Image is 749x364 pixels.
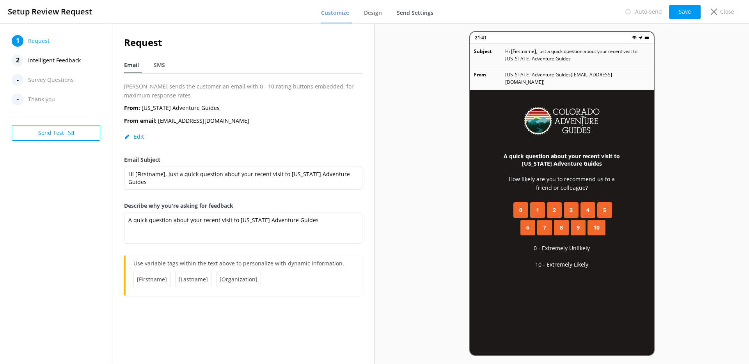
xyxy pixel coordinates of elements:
p: Close [720,7,734,16]
span: [Organization] [216,272,261,287]
textarea: A quick question about your recent visit to [US_STATE] Adventure Guides [124,212,362,244]
p: Hi [Firstname], just a quick question about your recent visit to [US_STATE] Adventure Guides [505,48,650,62]
img: wifi.png [632,35,637,40]
span: 6 [526,223,529,232]
p: [PERSON_NAME] sends the customer an email with 0 - 10 rating buttons embedded, for maximum respon... [124,82,362,100]
p: [US_STATE] Adventure Guides [124,104,220,112]
p: Auto-send [635,7,662,16]
span: Design [364,9,382,17]
p: [US_STATE] Adventure Guides ( [EMAIL_ADDRESS][DOMAIN_NAME] ) [505,71,650,86]
span: Survey Questions [28,74,74,86]
span: 5 [603,206,606,214]
button: Save [669,5,701,19]
label: Describe why you're asking for feedback [124,201,362,210]
span: Thank you [28,94,55,105]
div: 1 [12,35,23,47]
img: battery.png [644,35,649,40]
span: 7 [543,223,546,232]
b: From: [124,104,140,111]
div: 2 [12,55,23,66]
span: 4 [586,206,589,214]
h2: Request [124,35,362,50]
p: 21:41 [475,34,487,41]
img: near-me.png [638,35,643,40]
span: [Firstname] [133,272,170,287]
div: - [12,94,23,105]
span: 8 [560,223,563,232]
span: SMS [154,61,165,69]
label: Email Subject [124,155,362,164]
p: Use variable tags within the text above to personalize with dynamic information. [133,259,355,272]
span: 10 [593,223,600,232]
p: 0 - Extremely Unlikely [534,244,590,253]
button: Send Test [12,125,100,141]
p: [EMAIL_ADDRESS][DOMAIN_NAME] [124,117,249,125]
p: From [474,71,505,86]
p: How likely are you to recommend us to a friend or colleague? [501,175,623,193]
span: 9 [577,223,580,232]
b: From email: [124,117,156,124]
span: 3 [570,206,573,214]
span: Email [124,61,139,69]
span: Intelligent Feedback [28,55,81,66]
div: - [12,74,23,86]
span: 0 [519,206,522,214]
span: Send Settings [397,9,433,17]
span: Request [28,35,50,47]
span: 2 [553,206,556,214]
img: 620-1751494675.png [523,106,601,137]
h3: Setup Review Request [8,5,92,18]
span: Customize [321,9,349,17]
span: [Lastname] [175,272,211,287]
span: 1 [536,206,539,214]
button: Edit [124,133,144,141]
p: Subject [474,48,505,62]
p: 10 - Extremely Likely [535,260,588,269]
textarea: Hi [Firstname], just a quick question about your recent visit to [US_STATE] Adventure Guides [124,166,362,190]
h3: A quick question about your recent visit to [US_STATE] Adventure Guides [501,152,623,167]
